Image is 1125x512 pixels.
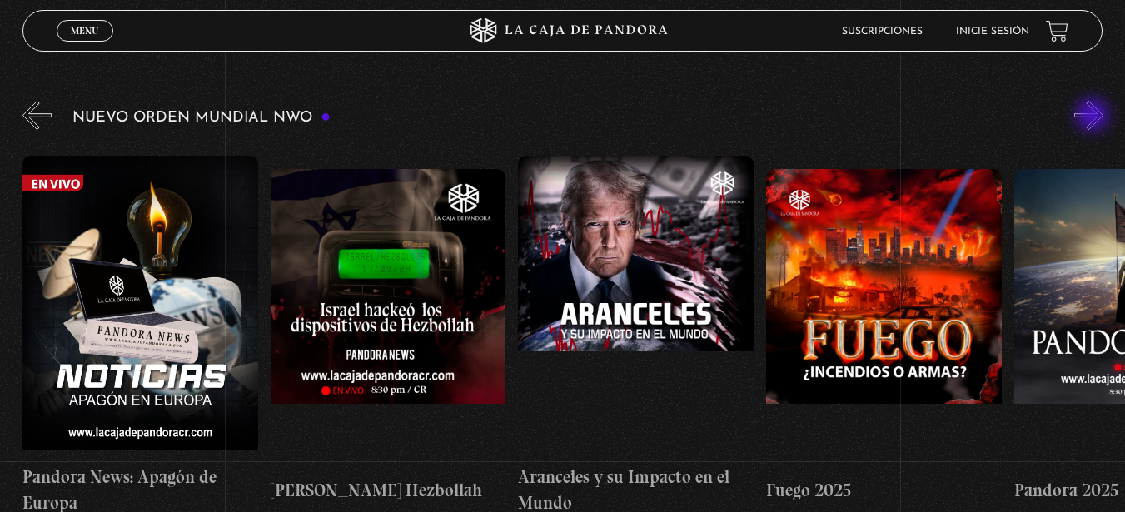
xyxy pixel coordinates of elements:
span: Cerrar [65,40,104,52]
button: Previous [22,101,52,130]
h3: Nuevo Orden Mundial NWO [72,110,331,126]
a: Suscripciones [842,27,923,37]
h4: [PERSON_NAME] Hezbollah [271,477,506,504]
span: Menu [71,26,98,36]
a: View your shopping cart [1046,20,1068,42]
a: Inicie sesión [956,27,1029,37]
button: Next [1074,101,1103,130]
h4: Fuego 2025 [766,477,1002,504]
